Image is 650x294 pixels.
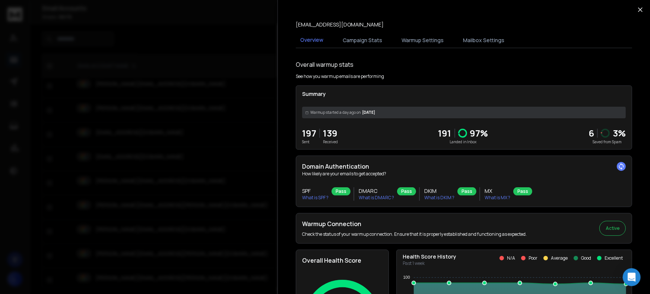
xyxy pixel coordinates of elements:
[599,221,626,236] button: Active
[623,268,641,286] div: Open Intercom Messenger
[457,187,476,196] div: Pass
[459,32,509,49] button: Mailbox Settings
[302,127,316,139] p: 197
[438,127,451,139] p: 191
[332,187,351,196] div: Pass
[605,255,623,261] p: Excellent
[302,171,626,177] p: How likely are your emails to get accepted?
[302,107,626,118] div: [DATE]
[302,187,329,195] h3: SPF
[302,90,626,98] p: Summary
[529,255,538,261] p: Poor
[589,139,626,145] p: Saved from Spam
[613,127,626,139] p: 3 %
[310,110,361,115] span: Warmup started a day ago on
[302,219,527,228] h2: Warmup Connection
[403,275,410,280] tspan: 100
[338,32,387,49] button: Campaign Stats
[359,195,394,201] p: What is DMARC ?
[589,127,594,139] strong: 6
[403,260,456,266] p: Past 1 week
[302,139,316,145] p: Sent
[485,187,510,195] h3: MX
[296,21,384,28] p: [EMAIL_ADDRESS][DOMAIN_NAME]
[323,139,338,145] p: Received
[551,255,568,261] p: Average
[302,195,329,201] p: What is SPF ?
[397,32,448,49] button: Warmup Settings
[513,187,532,196] div: Pass
[485,195,510,201] p: What is MX ?
[296,73,384,79] p: See how you warmup emails are performing
[296,60,353,69] h1: Overall warmup stats
[424,187,454,195] h3: DKIM
[302,231,527,237] p: Check the status of your warmup connection. Ensure that it is properly established and functionin...
[581,255,591,261] p: Good
[397,187,416,196] div: Pass
[403,253,456,260] p: Health Score History
[507,255,515,261] p: N/A
[424,195,454,201] p: What is DKIM ?
[302,256,383,265] h2: Overall Health Score
[470,127,488,139] p: 97 %
[323,127,338,139] p: 139
[438,139,488,145] p: Landed in Inbox
[296,32,328,49] button: Overview
[302,162,626,171] h2: Domain Authentication
[359,187,394,195] h3: DMARC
